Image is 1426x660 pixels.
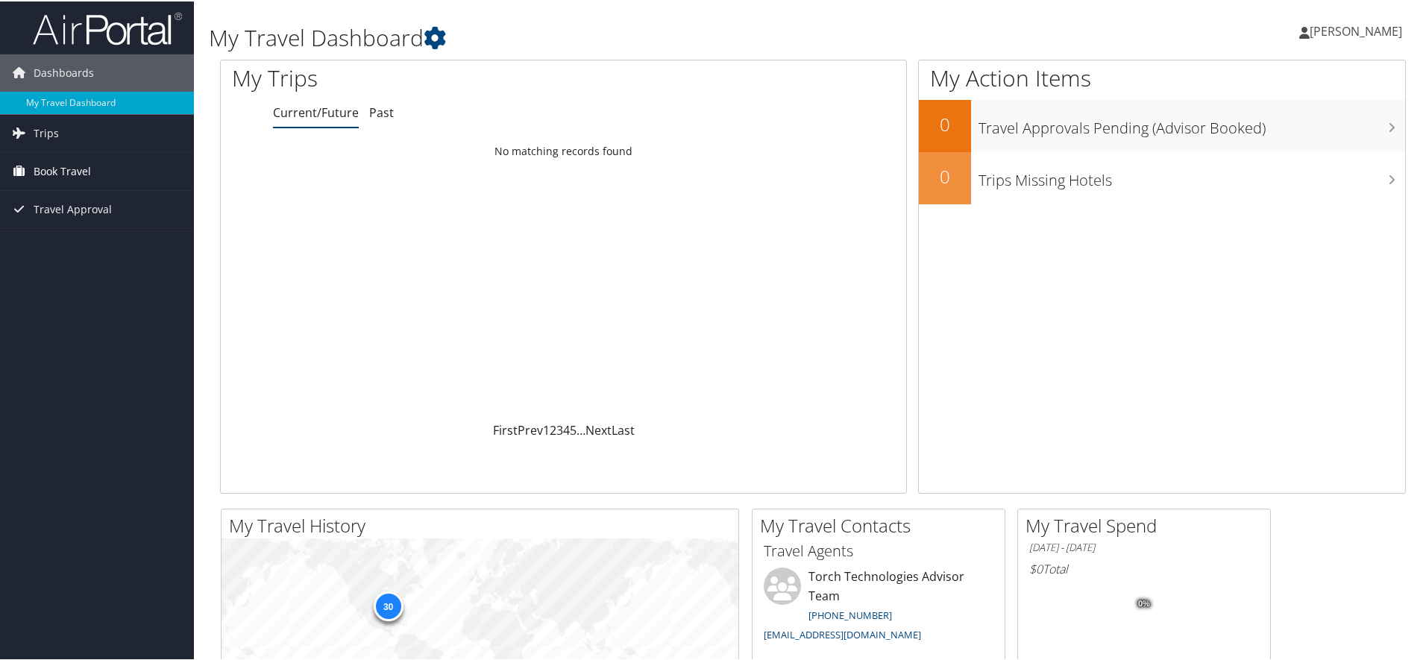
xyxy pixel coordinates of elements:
a: Past [369,103,394,119]
tspan: 0% [1138,598,1150,607]
a: 2 [550,421,556,437]
h6: [DATE] - [DATE] [1029,539,1259,553]
a: Next [585,421,612,437]
span: $0 [1029,559,1043,576]
a: 4 [563,421,570,437]
h3: Travel Approvals Pending (Advisor Booked) [979,109,1405,137]
a: [PHONE_NUMBER] [808,607,892,620]
h3: Travel Agents [764,539,993,560]
span: Dashboards [34,53,94,90]
a: [EMAIL_ADDRESS][DOMAIN_NAME] [764,626,921,640]
h2: My Travel Spend [1025,512,1270,537]
a: 3 [556,421,563,437]
span: Book Travel [34,151,91,189]
a: First [493,421,518,437]
h1: My Travel Dashboard [209,21,1014,52]
img: airportal-logo.png [33,10,182,45]
h2: 0 [919,110,971,136]
h3: Trips Missing Hotels [979,161,1405,189]
h1: My Action Items [919,61,1405,92]
a: 5 [570,421,577,437]
h2: 0 [919,163,971,188]
span: Travel Approval [34,189,112,227]
span: … [577,421,585,437]
td: No matching records found [221,136,906,163]
h2: My Travel Contacts [760,512,1005,537]
h6: Total [1029,559,1259,576]
span: Trips [34,113,59,151]
a: 0Trips Missing Hotels [919,151,1405,203]
h2: My Travel History [229,512,738,537]
a: 0Travel Approvals Pending (Advisor Booked) [919,98,1405,151]
a: Current/Future [273,103,359,119]
span: [PERSON_NAME] [1310,22,1402,38]
a: Last [612,421,635,437]
a: Prev [518,421,543,437]
div: 30 [373,590,403,620]
li: Torch Technologies Advisor Team [756,566,1001,646]
h1: My Trips [232,61,609,92]
a: 1 [543,421,550,437]
a: [PERSON_NAME] [1299,7,1417,52]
